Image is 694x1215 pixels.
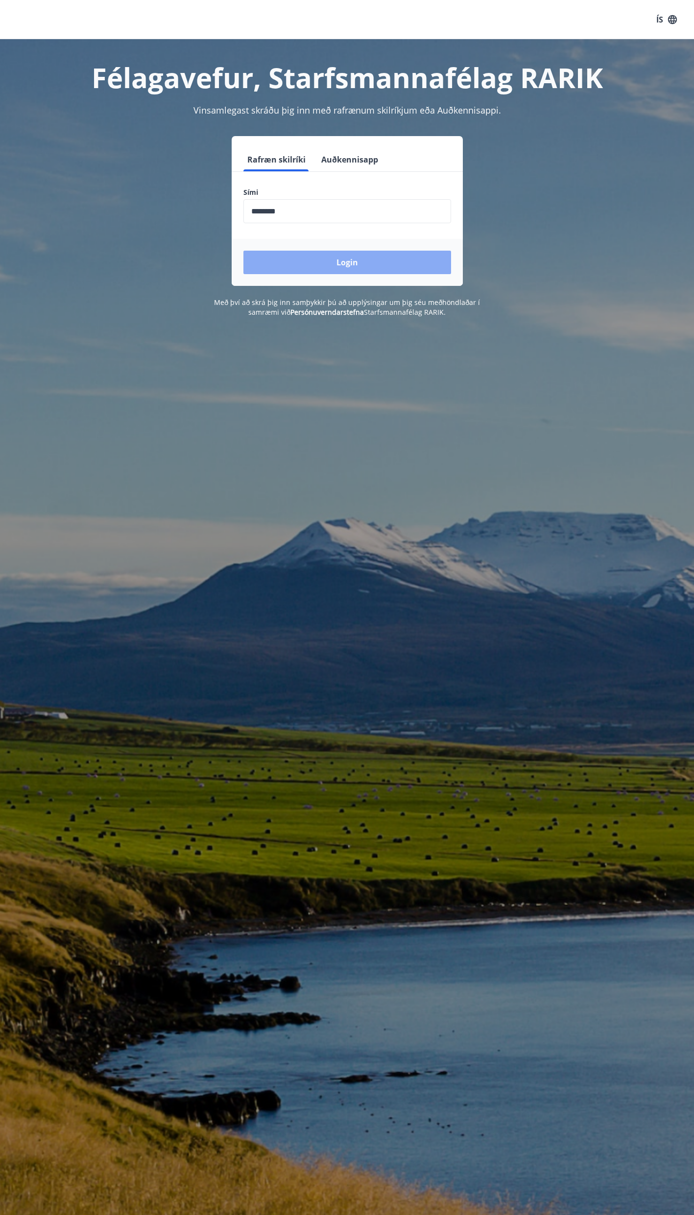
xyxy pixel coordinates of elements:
[243,148,310,171] button: Rafræn skilríki
[317,148,382,171] button: Auðkennisapp
[651,11,682,28] button: ÍS
[243,251,451,274] button: Login
[12,59,682,96] h1: Félagavefur, Starfsmannafélag RARIK
[290,307,364,317] a: Persónuverndarstefna
[214,298,480,317] span: Með því að skrá þig inn samþykkir þú að upplýsingar um þig séu meðhöndlaðar í samræmi við Starfsm...
[243,187,451,197] label: Sími
[193,104,501,116] span: Vinsamlegast skráðu þig inn með rafrænum skilríkjum eða Auðkennisappi.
